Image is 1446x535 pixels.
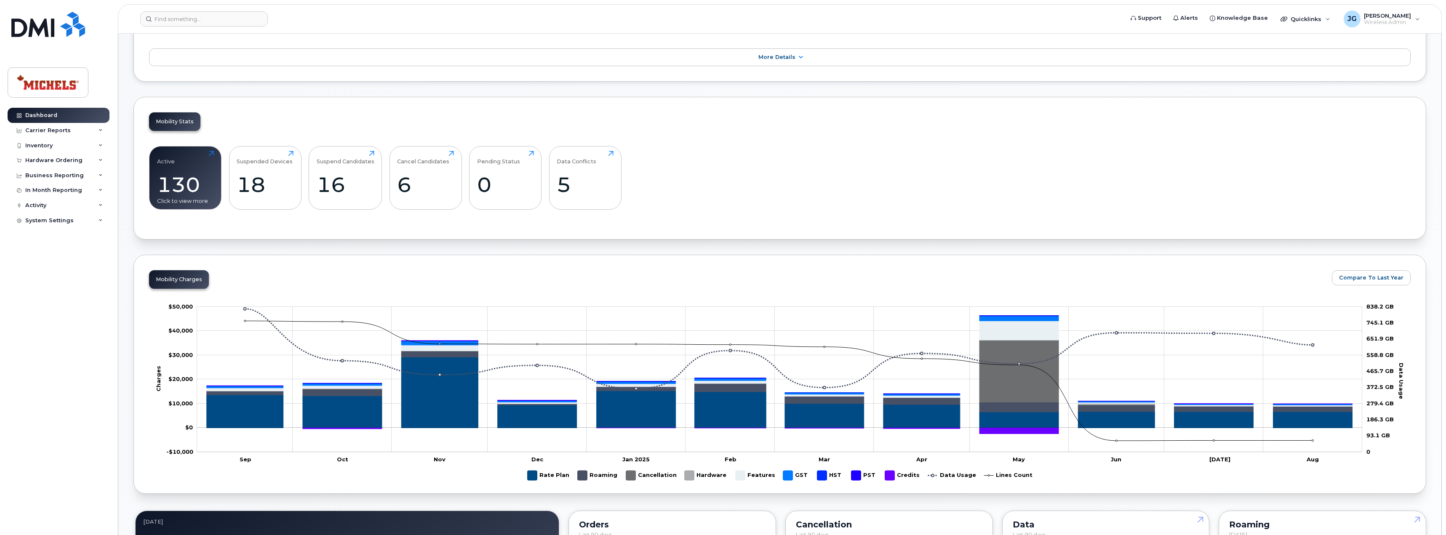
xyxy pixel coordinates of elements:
[185,424,193,431] tspan: $0
[885,467,920,484] g: Credits
[237,172,293,197] div: 18
[168,375,193,382] g: $0
[1138,14,1161,22] span: Support
[237,151,293,165] div: Suspended Devices
[168,303,193,310] tspan: $50,000
[1366,319,1394,326] tspan: 745.1 GB
[1364,12,1411,19] span: [PERSON_NAME]
[557,151,614,205] a: Data Conflicts5
[477,151,520,165] div: Pending Status
[528,467,1032,484] g: Legend
[1180,14,1198,22] span: Alerts
[1111,456,1121,463] tspan: Jun
[1125,10,1167,27] a: Support
[622,456,650,463] tspan: Jan 2025
[143,519,551,525] div: August 2025
[1366,448,1370,455] tspan: 0
[397,151,449,165] div: Cancel Candidates
[477,172,534,197] div: 0
[851,467,877,484] g: PST
[1291,16,1321,22] span: Quicklinks
[1204,10,1274,27] a: Knowledge Base
[796,521,982,528] div: Cancellation
[397,172,454,197] div: 6
[928,467,976,484] g: Data Usage
[1366,416,1394,423] tspan: 186.3 GB
[1366,303,1394,310] tspan: 838.2 GB
[1398,362,1405,399] tspan: Data Usage
[1332,270,1411,285] button: Compare To Last Year
[1347,14,1357,24] span: JG
[1366,400,1394,407] tspan: 279.4 GB
[207,357,1353,428] g: Rate Plan
[434,456,446,463] tspan: Nov
[337,456,348,463] tspan: Oct
[1338,11,1426,27] div: Justin Gundran
[157,172,214,197] div: 130
[157,151,214,205] a: Active130Click to view more
[1364,19,1411,26] span: Wireless Admin
[1013,456,1025,463] tspan: May
[528,467,569,484] g: Rate Plan
[397,151,454,205] a: Cancel Candidates6
[207,321,1353,406] g: Features
[579,521,766,528] div: Orders
[817,467,843,484] g: HST
[758,54,795,60] span: More Details
[1306,456,1319,463] tspan: Aug
[317,151,374,205] a: Suspend Candidates16
[916,456,927,463] tspan: Apr
[317,151,374,165] div: Suspend Candidates
[168,400,193,407] g: $0
[477,151,534,205] a: Pending Status0
[685,467,727,484] g: Hardware
[155,366,162,391] tspan: Charges
[166,448,193,455] tspan: -$10,000
[557,172,614,197] div: 5
[736,467,775,484] g: Features
[557,151,596,165] div: Data Conflicts
[626,467,677,484] g: Cancellation
[240,456,251,463] tspan: Sep
[168,303,193,310] g: $0
[168,375,193,382] tspan: $20,000
[168,327,193,334] g: $0
[984,467,1032,484] g: Lines Count
[207,316,1353,405] g: GST
[1366,335,1394,342] tspan: 651.9 GB
[1275,11,1336,27] div: Quicklinks
[783,467,809,484] g: GST
[1339,274,1403,282] span: Compare To Last Year
[1366,367,1394,374] tspan: 465.7 GB
[1229,521,1416,528] div: Roaming
[1366,351,1394,358] tspan: 558.8 GB
[168,351,193,358] tspan: $30,000
[237,151,293,205] a: Suspended Devices18
[140,11,268,27] input: Find something...
[725,456,736,463] tspan: Feb
[1013,521,1199,528] div: Data
[317,172,374,197] div: 16
[157,151,175,165] div: Active
[578,467,618,484] g: Roaming
[1167,10,1204,27] a: Alerts
[166,448,193,455] g: $0
[1209,456,1230,463] tspan: [DATE]
[1366,432,1390,439] tspan: 93.1 GB
[168,327,193,334] tspan: $40,000
[168,400,193,407] tspan: $10,000
[1366,383,1394,390] tspan: 372.5 GB
[157,197,214,205] div: Click to view more
[168,351,193,358] g: $0
[1217,14,1268,22] span: Knowledge Base
[531,456,544,463] tspan: Dec
[819,456,830,463] tspan: Mar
